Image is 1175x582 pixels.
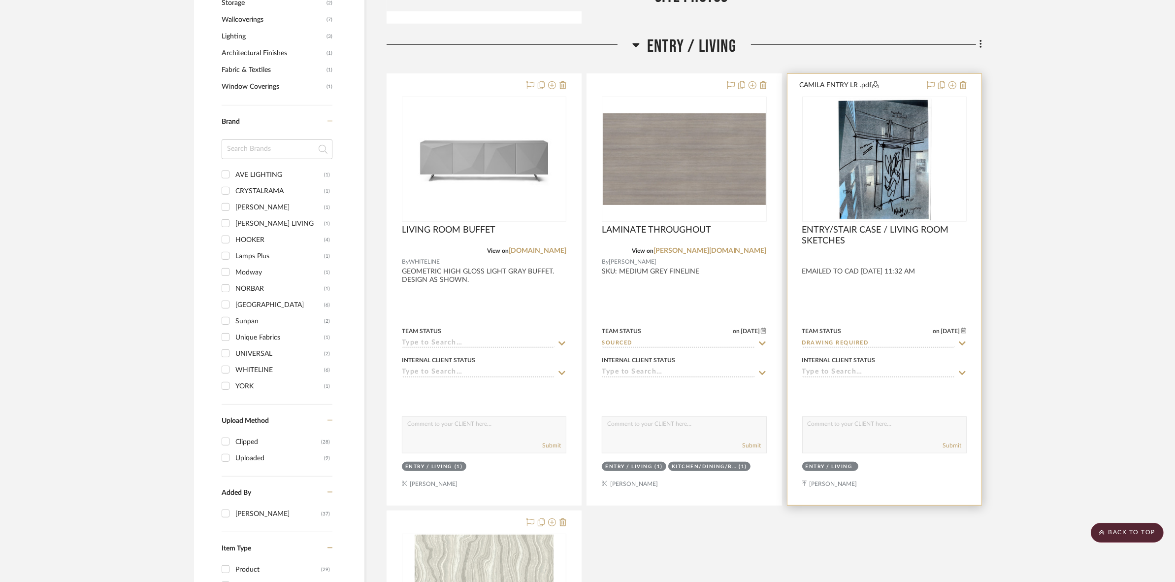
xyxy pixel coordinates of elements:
input: Type to Search… [802,339,955,348]
span: (7) [326,12,332,28]
img: ENTRY/STAIR CASE / LIVING ROOM SKETCHES [837,98,932,221]
div: ENTRY / LIVING [405,463,452,471]
div: Unique Fabrics [235,330,324,345]
span: (1) [326,62,332,78]
div: Team Status [802,327,842,336]
span: on [933,328,940,334]
input: Type to Search… [402,339,555,348]
button: CAMILA ENTRY LR .pdf [800,80,921,92]
span: Upload Method [222,417,269,424]
div: (2) [324,346,330,362]
span: Added By [222,489,251,496]
div: (1) [324,200,330,215]
input: Search Brands [222,139,332,159]
div: WHITELINE [235,362,324,378]
button: Submit [542,441,561,450]
div: (1) [324,167,330,183]
span: ENTRY/STAIR CASE / LIVING ROOM SKETCHES [802,225,967,246]
div: Clipped [235,434,321,450]
span: Item Type [222,545,251,552]
div: (6) [324,297,330,313]
div: Product [235,562,321,578]
input: Type to Search… [802,368,955,377]
span: Window Coverings [222,78,324,95]
div: (9) [324,450,330,466]
span: WHITELINE [409,257,440,267]
div: ENTRY / LIVING [605,463,652,471]
span: LIVING ROOM BUFFET [402,225,495,236]
div: Internal Client Status [402,356,475,365]
div: (1) [324,378,330,394]
button: Submit [943,441,961,450]
span: Wallcoverings [222,11,324,28]
div: (29) [321,562,330,578]
div: HOOKER [235,232,324,248]
div: (1) [324,183,330,199]
input: Type to Search… [602,339,754,348]
div: Team Status [402,327,441,336]
span: [PERSON_NAME] [609,257,656,267]
div: (1) [324,330,330,345]
span: [DATE] [940,328,961,335]
div: (1) [324,216,330,232]
div: Uploaded [235,450,324,466]
a: [PERSON_NAME][DOMAIN_NAME] [653,247,767,254]
div: Team Status [602,327,641,336]
scroll-to-top-button: BACK TO TOP [1091,523,1164,543]
span: (1) [326,79,332,95]
div: (6) [324,362,330,378]
span: Lighting [222,28,324,45]
div: AVE LIGHTING [235,167,324,183]
div: ENTRY / LIVING [806,463,852,471]
div: KITCHEN/DINING/BREAKFAST/BILLIARDS [672,463,737,471]
span: View on [487,248,509,254]
span: By [402,257,409,267]
span: LAMINATE THROUGHOUT [602,225,711,236]
span: (3) [326,29,332,44]
div: 0 [803,97,966,221]
div: [PERSON_NAME] LIVING [235,216,324,232]
div: [GEOGRAPHIC_DATA] [235,297,324,313]
input: Type to Search… [602,368,754,377]
span: on [733,328,740,334]
div: (28) [321,434,330,450]
button: Submit [743,441,761,450]
div: (37) [321,506,330,522]
div: (1) [455,463,463,471]
div: (1) [324,265,330,280]
div: (4) [324,232,330,248]
span: Brand [222,118,240,125]
div: (1) [324,248,330,264]
div: Internal Client Status [602,356,675,365]
span: (1) [326,45,332,61]
a: [DOMAIN_NAME] [509,247,566,254]
span: [DATE] [740,328,761,335]
div: (1) [324,281,330,297]
div: (1) [739,463,747,471]
div: Internal Client Status [802,356,876,365]
div: Lamps Plus [235,248,324,264]
input: Type to Search… [402,368,555,377]
div: Sunpan [235,313,324,329]
div: [PERSON_NAME] [235,200,324,215]
div: Modway [235,265,324,280]
div: (1) [654,463,663,471]
div: 0 [602,97,766,221]
span: By [602,257,609,267]
div: NORBAR [235,281,324,297]
div: [PERSON_NAME] [235,506,321,522]
div: CRYSTALRAMA [235,183,324,199]
div: (2) [324,313,330,329]
span: Fabric & Textiles [222,62,324,78]
img: LIVING ROOM BUFFET [403,98,565,220]
span: View on [632,248,653,254]
div: YORK [235,378,324,394]
img: LAMINATE THROUGHOUT [603,113,765,205]
span: Architectural Finishes [222,45,324,62]
div: UNIVERSAL [235,346,324,362]
span: ENTRY / LIVING [647,36,736,57]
